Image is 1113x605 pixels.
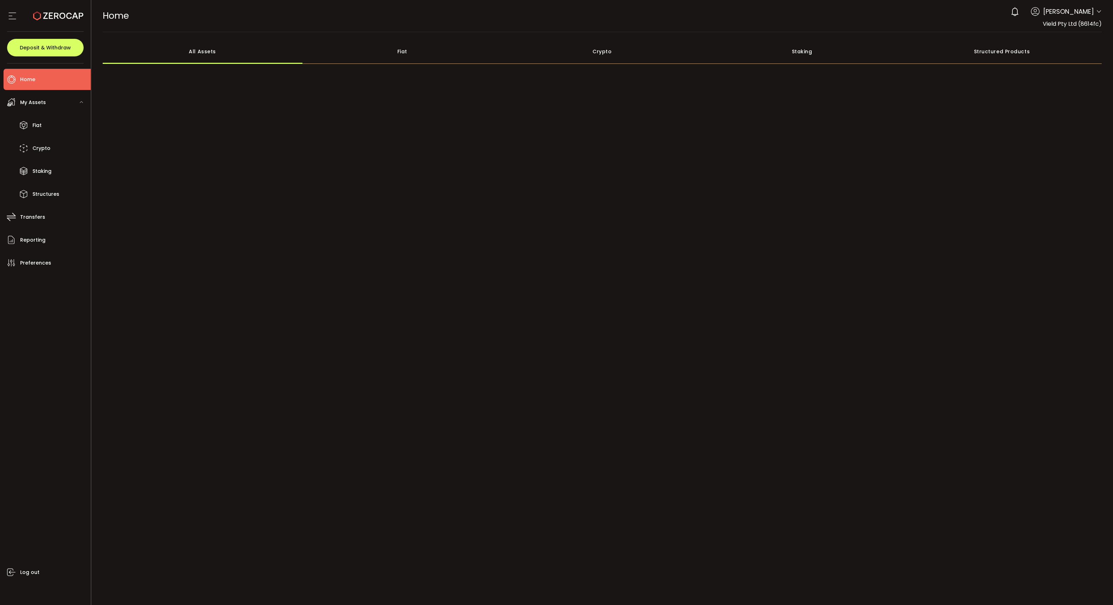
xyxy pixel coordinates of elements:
div: All Assets [103,39,302,64]
span: Fiat [32,120,42,131]
span: My Assets [20,97,46,108]
span: Home [103,10,129,22]
div: Staking [702,39,902,64]
span: Crypto [32,143,50,153]
span: Home [20,74,35,85]
span: Vield Pty Ltd (8614fc) [1043,20,1102,28]
span: Log out [20,567,40,577]
span: Preferences [20,258,51,268]
span: Staking [32,166,52,176]
div: Fiat [302,39,502,64]
span: [PERSON_NAME] [1043,7,1094,16]
div: Crypto [502,39,702,64]
span: Structures [32,189,59,199]
span: Reporting [20,235,46,245]
span: Transfers [20,212,45,222]
button: Deposit & Withdraw [7,39,84,56]
div: Structured Products [902,39,1102,64]
span: Deposit & Withdraw [20,45,71,50]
